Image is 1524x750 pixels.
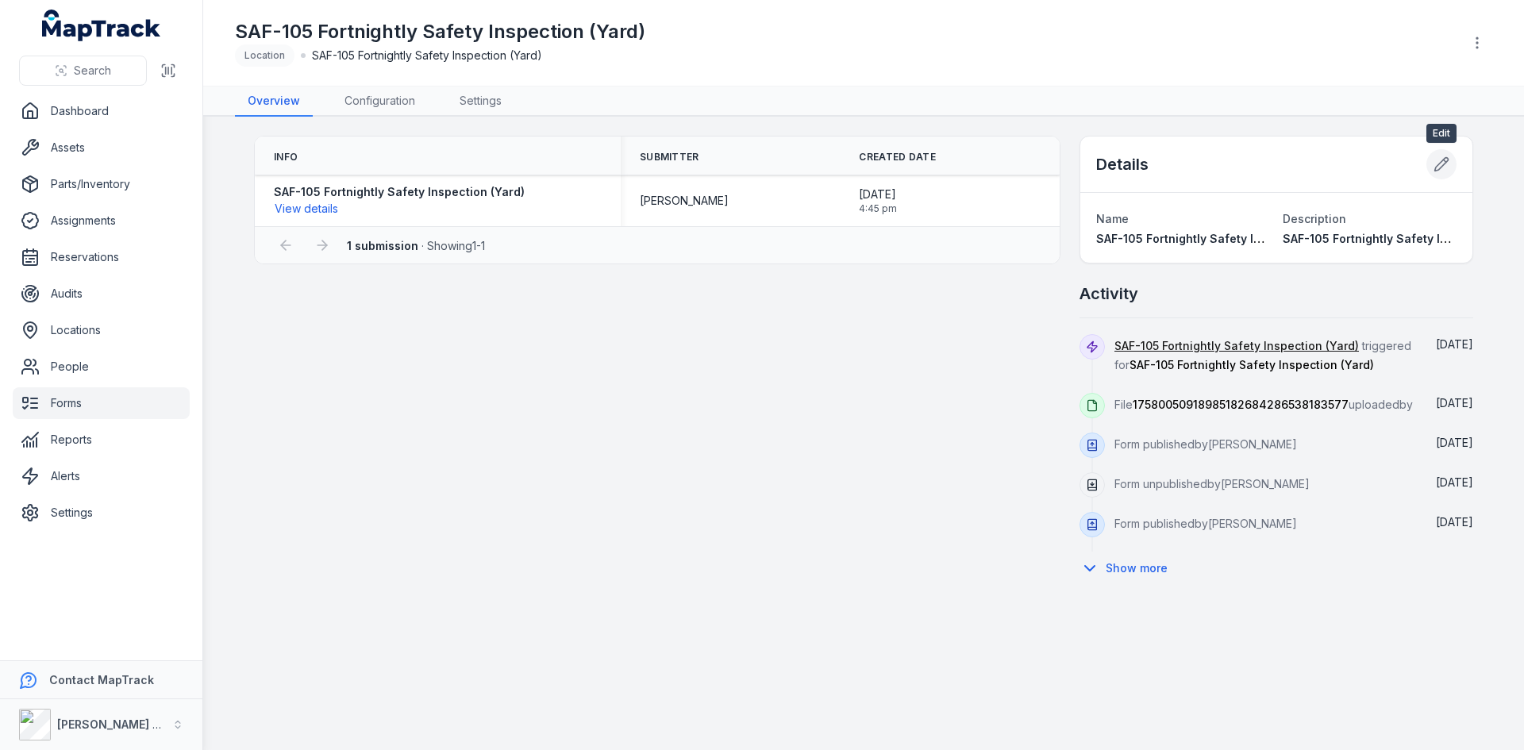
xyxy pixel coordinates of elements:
time: 9/16/2025, 4:45:20 PM [859,187,897,215]
a: Alerts [13,460,190,492]
a: Parts/Inventory [13,168,190,200]
time: 9/10/2025, 12:58:01 PM [1436,475,1473,489]
span: [DATE] [859,187,897,202]
time: 9/16/2025, 4:13:36 PM [1436,436,1473,449]
a: SAF-105 Fortnightly Safety Inspection (Yard) [1114,338,1359,354]
span: 4:45 pm [859,202,897,215]
time: 9/10/2025, 9:36:37 AM [1436,515,1473,529]
span: SAF-105 Fortnightly Safety Inspection (Yard) [1130,358,1374,371]
span: Search [74,63,111,79]
time: 9/16/2025, 4:45:19 PM [1436,396,1473,410]
strong: SAF-105 Fortnightly Safety Inspection (Yard) [274,184,525,200]
h1: SAF-105 Fortnightly Safety Inspection (Yard) [235,19,645,44]
button: Show more [1079,552,1178,585]
span: triggered for [1114,339,1411,371]
a: Configuration [332,87,428,117]
a: Forms [13,387,190,419]
a: Locations [13,314,190,346]
a: Settings [13,497,190,529]
strong: 1 submission [347,239,418,252]
span: Created Date [859,151,936,163]
a: Assignments [13,205,190,237]
strong: Contact MapTrack [49,673,154,687]
span: Form unpublished by [PERSON_NAME] [1114,477,1310,490]
h2: Details [1096,153,1149,175]
a: Reservations [13,241,190,273]
span: SAF-105 Fortnightly Safety Inspection (Yard) [312,48,542,63]
span: [DATE] [1436,515,1473,529]
span: Name [1096,212,1129,225]
span: SAF-105 Fortnightly Safety Inspection (Yard) [1096,232,1347,245]
span: [DATE] [1436,475,1473,489]
span: [PERSON_NAME] [640,193,729,209]
span: Form published by [PERSON_NAME] [1114,437,1297,451]
span: [DATE] [1436,337,1473,351]
time: 9/16/2025, 4:45:20 PM [1436,337,1473,351]
span: Description [1283,212,1346,225]
a: Assets [13,132,190,163]
span: 17580050918985182684286538183577 [1133,398,1349,411]
button: Search [19,56,147,86]
button: View details [274,200,339,217]
span: Edit [1426,124,1457,143]
a: Audits [13,278,190,310]
span: Info [274,151,298,163]
a: Overview [235,87,313,117]
span: Submitter [640,151,699,163]
a: People [13,351,190,383]
a: MapTrack [42,10,161,41]
span: · Showing 1 - 1 [347,239,485,252]
span: [DATE] [1436,436,1473,449]
h2: Activity [1079,283,1138,305]
div: Location [235,44,294,67]
a: Dashboard [13,95,190,127]
a: Reports [13,424,190,456]
span: [DATE] [1436,396,1473,410]
a: Settings [447,87,514,117]
strong: [PERSON_NAME] Group [57,717,187,731]
span: File uploaded by [PERSON_NAME] [1114,398,1502,411]
span: Form published by [PERSON_NAME] [1114,517,1297,530]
